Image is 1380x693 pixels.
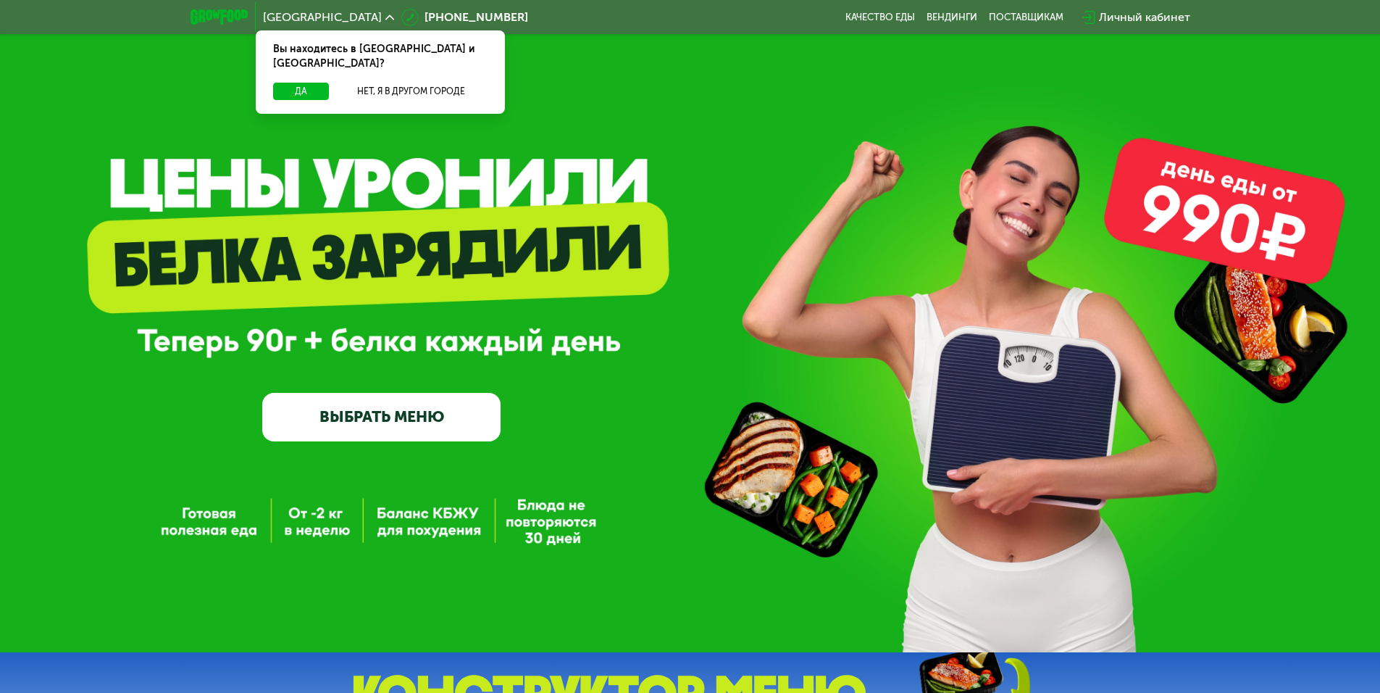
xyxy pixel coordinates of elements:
[989,12,1063,23] div: поставщикам
[256,30,505,83] div: Вы находитесь в [GEOGRAPHIC_DATA] и [GEOGRAPHIC_DATA]?
[263,12,382,23] span: [GEOGRAPHIC_DATA]
[927,12,977,23] a: Вендинги
[335,83,488,100] button: Нет, я в другом городе
[401,9,528,26] a: [PHONE_NUMBER]
[273,83,329,100] button: Да
[262,393,501,441] a: ВЫБРАТЬ МЕНЮ
[845,12,915,23] a: Качество еды
[1099,9,1190,26] div: Личный кабинет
